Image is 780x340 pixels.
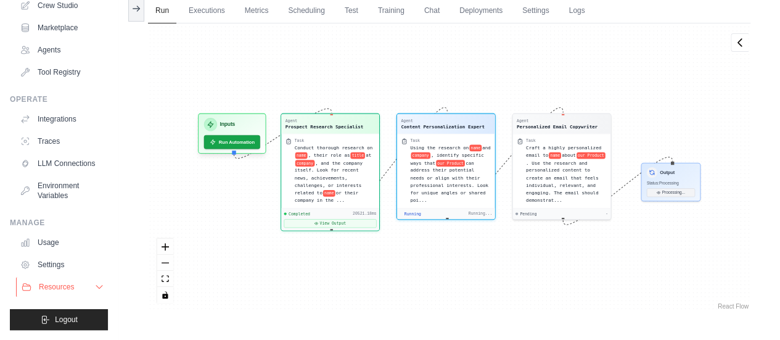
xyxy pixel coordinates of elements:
[401,118,485,123] div: Agent
[469,211,493,217] div: Running...
[366,152,371,158] span: at
[204,135,260,149] button: Run Automation
[410,152,483,165] span: , identify specific ways that
[353,211,377,217] div: 20521.18ms
[10,94,108,104] div: Operate
[39,282,74,292] span: Resources
[198,113,266,153] div: InputsRun Automation
[10,218,108,228] div: Manage
[410,138,419,144] div: Task
[410,145,469,151] span: Using the research on
[295,160,314,167] span: company
[660,169,675,176] h3: Output
[577,152,606,159] span: our Product
[157,271,173,287] button: fit view
[16,277,109,297] button: Resources
[447,107,563,217] g: Edge from 19c744607e0123d9e588ead84d95160d to ffdc26bf802e2d3c7475ae355c72163f
[295,160,363,195] span: , and the company itself. Look for recent news, achievements, challenges, or interests related to
[157,255,173,271] button: zoom out
[332,107,448,229] g: Edge from e733f73ef87793872fc20db41adb8400 to 19c744607e0123d9e588ead84d95160d
[396,113,496,220] div: AgentContent Personalization ExpertTaskUsing the research onnameandcompany, identify specific way...
[350,152,365,159] span: title
[411,152,430,159] span: company
[469,144,482,151] span: name
[285,123,364,130] div: Prospect Research Specialist
[647,188,695,197] button: Processing...
[295,138,304,144] div: Task
[10,309,108,330] button: Logout
[157,239,173,255] button: zoom in
[526,160,599,203] span: . Use the research and personalized content to create an email that feels individual, relevant, a...
[526,145,601,158] span: Craft a highly personalized email to
[15,154,108,173] a: LLM Connections
[15,131,108,151] a: Traces
[157,239,173,303] div: React Flow controls
[526,138,535,144] div: Task
[562,152,576,158] span: about
[15,18,108,38] a: Marketplace
[15,176,108,205] a: Environment Variables
[295,144,376,204] div: Conduct thorough research on {name}, their role as {title} at {company}, and the company itself. ...
[15,109,108,129] a: Integrations
[404,211,421,217] span: Running
[323,190,335,197] span: name
[284,219,376,228] button: View Output
[295,152,308,159] span: name
[526,144,607,204] div: Craft a highly personalized email to {name} about {our Product}. Use the research and personalize...
[410,144,491,204] div: Using the research on {name} and {company}, identify specific ways that {our Product} can address...
[549,152,561,159] span: name
[15,233,108,252] a: Usage
[410,160,488,203] span: can address their potential needs or align with their professional interests. Look for unique ang...
[718,281,780,340] iframe: Chat Widget
[436,160,465,167] span: our Product
[15,40,108,60] a: Agents
[517,118,597,123] div: Agent
[401,123,485,130] div: Content Personalization Expert
[295,145,373,151] span: Conduct thorough research on
[281,113,380,231] div: AgentProspect Research SpecialistTaskConduct thorough research onname, their role astitleatcompan...
[289,211,310,217] span: Completed
[718,303,749,310] a: React Flow attribution
[234,109,331,158] g: Edge from inputsNode to e733f73ef87793872fc20db41adb8400
[520,211,536,217] span: Pending
[647,181,679,186] span: Status: Processing
[220,120,235,128] h3: Inputs
[563,157,672,225] g: Edge from ffdc26bf802e2d3c7475ae355c72163f to outputNode
[512,113,611,220] div: AgentPersonalized Email CopywriterTaskCraft a highly personalized email tonameaboutour Product. U...
[15,255,108,275] a: Settings
[55,315,78,325] span: Logout
[15,62,108,82] a: Tool Registry
[285,118,364,123] div: Agent
[482,145,491,151] span: and
[157,287,173,303] button: toggle interactivity
[606,211,608,217] div: -
[641,163,700,201] div: OutputStatus:ProcessingProcessing...
[517,123,597,130] div: Personalized Email Copywriter
[308,152,350,158] span: , their role as
[295,190,358,203] span: or their company in the ...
